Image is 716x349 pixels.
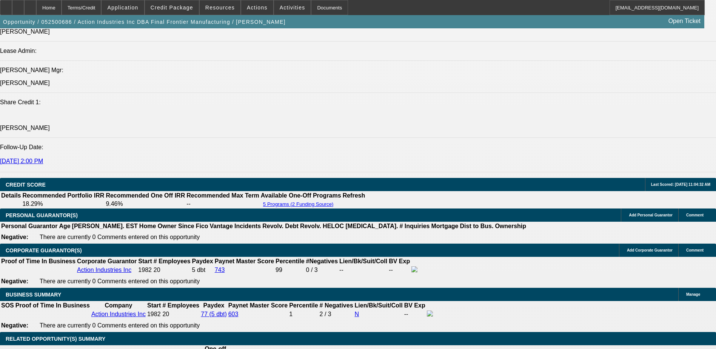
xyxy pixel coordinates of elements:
[280,5,305,11] span: Activities
[629,213,673,217] span: Add Personal Guarantor
[153,266,191,274] td: 20
[105,302,132,309] b: Company
[192,258,213,264] b: Paydex
[306,267,338,273] div: 0 / 3
[192,266,214,274] td: 5 dbt
[261,201,336,207] button: 5 Programs (2 Funding Source)
[342,192,366,199] th: Refresh
[1,234,28,240] b: Negative:
[627,248,673,252] span: Add Corporate Guarantor
[203,302,224,309] b: Paydex
[162,302,199,309] b: # Employees
[289,311,318,318] div: 1
[686,292,700,296] span: Manage
[22,200,105,208] td: 18.29%
[1,258,76,265] th: Proof of Time In Business
[162,311,169,317] span: 20
[105,200,185,208] td: 9.46%
[107,5,138,11] span: Application
[262,223,299,229] b: Revolv. Debt
[289,302,318,309] b: Percentile
[306,258,338,264] b: #Negatives
[651,182,710,187] span: Last Scored: [DATE] 11:04:32 AM
[431,223,459,229] b: Mortgage
[186,192,260,199] th: Recommended Max Term
[1,302,14,309] th: SOS
[276,267,304,273] div: 99
[147,302,161,309] b: Start
[22,192,105,199] th: Recommended Portfolio IRR
[320,311,353,318] div: 2 / 3
[200,0,240,15] button: Resources
[399,223,430,229] b: # Inquiries
[665,15,704,28] a: Open Ticket
[247,5,268,11] span: Actions
[427,310,433,317] img: facebook-icon.png
[495,223,526,229] b: Ownership
[215,258,274,264] b: Paynet Master Score
[686,248,704,252] span: Comment
[215,267,225,273] a: 743
[59,223,70,229] b: Age
[201,311,226,317] a: 77 (5 dbt)
[72,223,138,229] b: [PERSON_NAME]. EST
[1,192,21,199] th: Details
[196,223,208,229] b: Fico
[205,5,235,11] span: Resources
[138,266,152,274] td: 1982
[77,258,137,264] b: Corporate Guarantor
[260,192,342,199] th: Available One-Off Programs
[355,302,403,309] b: Lien/Bk/Suit/Coll
[139,223,194,229] b: Home Owner Since
[1,278,28,284] b: Negative:
[1,322,28,329] b: Negative:
[40,278,200,284] span: There are currently 0 Comments entered on this opportunity
[6,292,61,298] span: BUSINESS SUMMARY
[388,266,410,274] td: --
[320,302,353,309] b: # Negatives
[276,258,304,264] b: Percentile
[6,336,105,342] span: RELATED OPPORTUNITY(S) SUMMARY
[300,223,398,229] b: Revolv. HELOC [MEDICAL_DATA].
[241,0,273,15] button: Actions
[147,310,161,318] td: 1982
[1,223,57,229] b: Personal Guarantor
[6,247,82,253] span: CORPORATE GUARANTOR(S)
[102,0,144,15] button: Application
[77,267,131,273] a: Action Industries Inc
[145,0,199,15] button: Credit Package
[154,258,191,264] b: # Employees
[105,192,185,199] th: Recommended One Off IRR
[91,311,146,317] a: Action Industries Inc
[355,311,359,317] a: N
[411,266,417,272] img: facebook-icon.png
[228,311,239,317] a: 603
[210,223,233,229] b: Vantage
[228,302,288,309] b: Paynet Master Score
[40,322,200,329] span: There are currently 0 Comments entered on this opportunity
[389,258,410,264] b: BV Exp
[15,302,90,309] th: Proof of Time In Business
[404,310,426,318] td: --
[234,223,261,229] b: Incidents
[339,266,388,274] td: --
[339,258,387,264] b: Lien/Bk/Suit/Coll
[3,19,286,25] span: Opportunity / 052500686 / Action Industries Inc DBA Final Frontier Manufacturing / [PERSON_NAME]
[186,200,260,208] td: --
[460,223,494,229] b: Dist to Bus.
[40,234,200,240] span: There are currently 0 Comments entered on this opportunity
[274,0,311,15] button: Activities
[686,213,704,217] span: Comment
[6,212,78,218] span: PERSONAL GUARANTOR(S)
[151,5,193,11] span: Credit Package
[138,258,152,264] b: Start
[404,302,425,309] b: BV Exp
[6,182,46,188] span: CREDIT SCORE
